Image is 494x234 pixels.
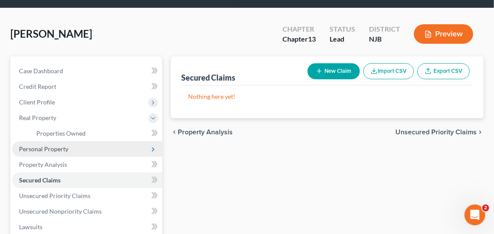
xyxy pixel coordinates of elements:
[12,79,162,94] a: Credit Report
[12,188,162,204] a: Unsecured Priority Claims
[19,114,56,121] span: Real Property
[36,130,86,137] span: Properties Owned
[12,63,162,79] a: Case Dashboard
[181,72,235,83] div: Secured Claims
[395,129,484,136] button: Unsecured Priority Claims chevron_right
[330,34,355,44] div: Lead
[477,129,484,136] i: chevron_right
[19,223,42,231] span: Lawsuits
[188,92,466,101] p: Nothing here yet!
[19,192,90,199] span: Unsecured Priority Claims
[369,34,400,44] div: NJB
[19,145,68,153] span: Personal Property
[171,129,178,136] i: chevron_left
[29,126,162,141] a: Properties Owned
[12,172,162,188] a: Secured Claims
[308,63,360,79] button: New Claim
[282,24,316,34] div: Chapter
[178,129,233,136] span: Property Analysis
[482,205,489,211] span: 2
[19,161,67,168] span: Property Analysis
[19,208,102,215] span: Unsecured Nonpriority Claims
[282,34,316,44] div: Chapter
[330,24,355,34] div: Status
[417,63,470,79] a: Export CSV
[363,63,414,79] button: Import CSV
[12,157,162,172] a: Property Analysis
[10,27,92,40] span: [PERSON_NAME]
[369,24,400,34] div: District
[171,129,233,136] button: chevron_left Property Analysis
[308,35,316,43] span: 13
[19,98,55,106] span: Client Profile
[19,176,61,184] span: Secured Claims
[414,24,473,44] button: Preview
[19,67,63,75] span: Case Dashboard
[19,83,56,90] span: Credit Report
[12,204,162,219] a: Unsecured Nonpriority Claims
[395,129,477,136] span: Unsecured Priority Claims
[465,205,485,225] iframe: Intercom live chat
